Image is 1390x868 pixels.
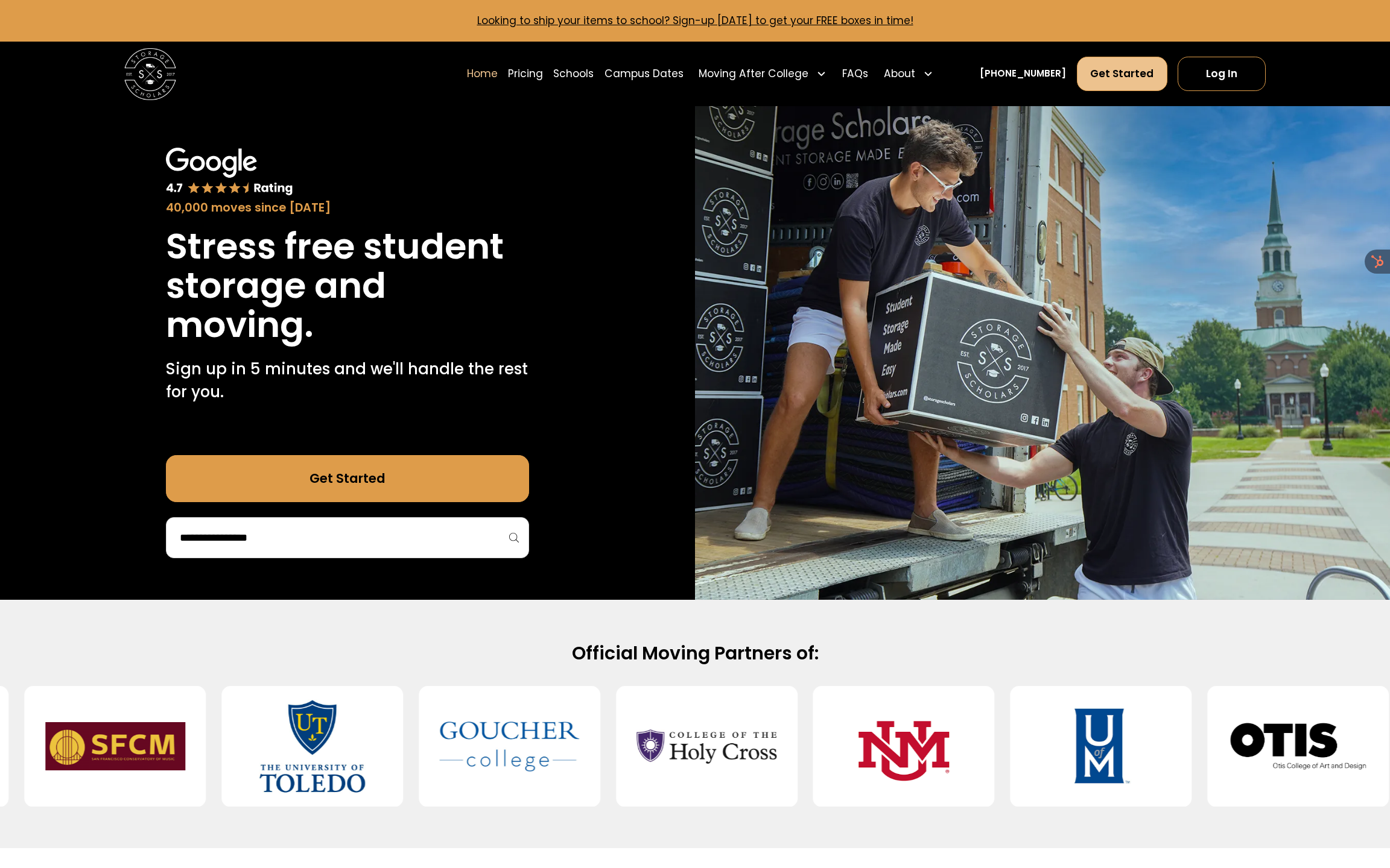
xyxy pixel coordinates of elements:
[439,696,579,796] img: Goucher College
[694,55,832,92] div: Moving After College
[166,455,529,502] a: Get Started
[834,696,974,796] img: University of New Mexico
[1178,57,1266,92] a: Log In
[842,55,868,92] a: FAQs
[45,696,185,796] img: San Francisco Conservatory of Music
[166,227,529,344] h1: Stress free student storage and moving.
[508,55,543,92] a: Pricing
[1228,696,1368,796] img: Otis College of Art and Design
[124,48,176,100] a: home
[636,696,776,796] img: College of the Holy Cross
[124,48,176,100] img: Storage Scholars main logo
[1031,696,1171,796] img: University of Memphis
[695,106,1390,600] img: Storage Scholars makes moving and storage easy.
[878,55,938,92] div: About
[166,199,529,216] div: 40,000 moves since [DATE]
[166,357,529,404] p: Sign up in 5 minutes and we'll handle the rest for you.
[1077,57,1167,92] a: Get Started
[243,696,382,796] img: University of Toledo
[884,66,915,82] div: About
[553,55,594,92] a: Schools
[980,67,1066,81] a: [PHONE_NUMBER]
[166,148,293,197] img: Google 4.7 star rating
[699,66,808,82] div: Moving After College
[605,55,684,92] a: Campus Dates
[467,55,498,92] a: Home
[477,13,913,28] a: Looking to ship your items to school? Sign-up [DATE] to get your FREE boxes in time!
[280,641,1110,665] h2: Official Moving Partners of:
